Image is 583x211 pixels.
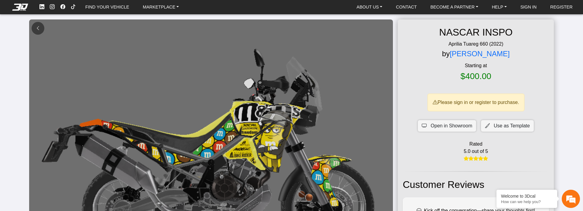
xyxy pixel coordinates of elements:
[461,69,491,83] h2: $400.00
[518,3,539,12] a: SIGN IN
[394,3,419,12] a: CONTACT
[442,48,510,60] h4: by
[403,177,549,193] h2: Customer Reviews
[469,140,482,148] span: Rated
[434,24,517,40] h2: NASCAR INSPO
[3,168,41,172] span: Conversation
[100,3,114,18] div: Minimize live chat window
[83,3,131,12] a: FIND YOUR VEHICLE
[428,3,480,12] a: BECOME A PARTNER
[444,40,508,48] span: Aprilia Tuareg 660 (2022)
[41,32,111,40] div: Chat with us now
[464,148,488,155] span: 5.0 out of 5
[501,194,553,199] div: Welcome to 3Dcal
[450,50,510,58] a: [PERSON_NAME]
[431,122,472,130] span: Open in Showroom
[428,94,524,111] div: Please sign in or register to purchase.
[354,3,385,12] a: ABOUT US
[41,157,78,176] div: FAQs
[494,122,530,130] span: Use as Template
[548,3,575,12] a: REGISTER
[489,3,509,12] a: HELP
[481,120,534,132] button: Use as Template
[418,120,476,132] button: Open in Showroom
[78,157,116,176] div: Articles
[35,61,84,118] span: We're online!
[501,199,553,204] p: How can we help you?
[403,62,549,69] span: Starting at
[7,31,16,40] div: Navigation go back
[140,3,181,12] a: MARKETPLACE
[3,136,116,157] textarea: Type your message and hit 'Enter'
